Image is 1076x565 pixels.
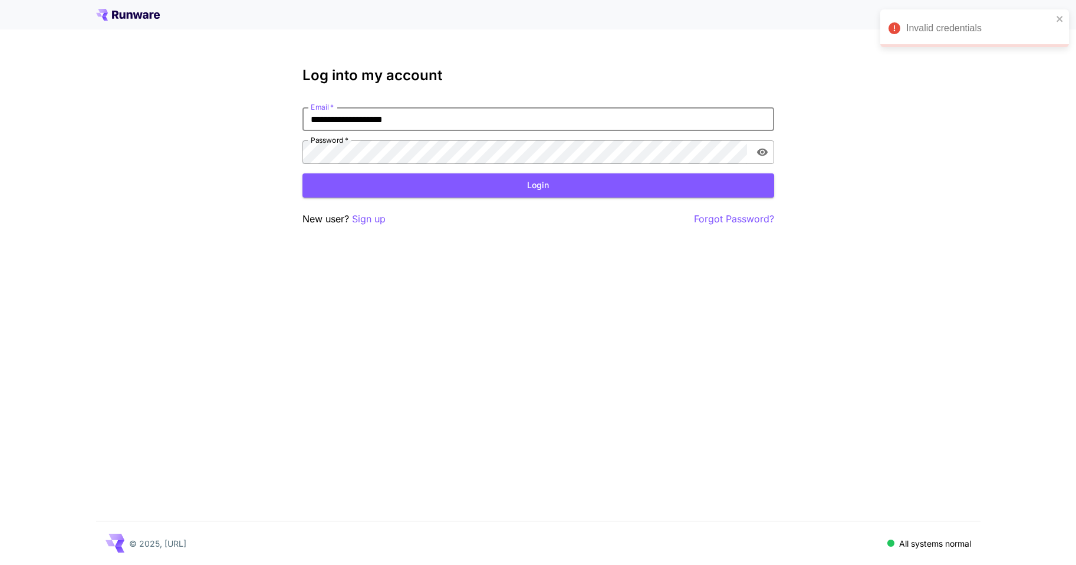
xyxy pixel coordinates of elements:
button: Forgot Password? [694,212,774,226]
label: Password [311,135,348,145]
p: © 2025, [URL] [129,537,186,550]
button: Sign up [352,212,386,226]
h3: Log into my account [302,67,774,84]
button: close [1056,14,1064,24]
p: New user? [302,212,386,226]
button: toggle password visibility [752,142,773,163]
div: Invalid credentials [906,21,1052,35]
button: Login [302,173,774,198]
p: All systems normal [899,537,971,550]
label: Email [311,102,334,112]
